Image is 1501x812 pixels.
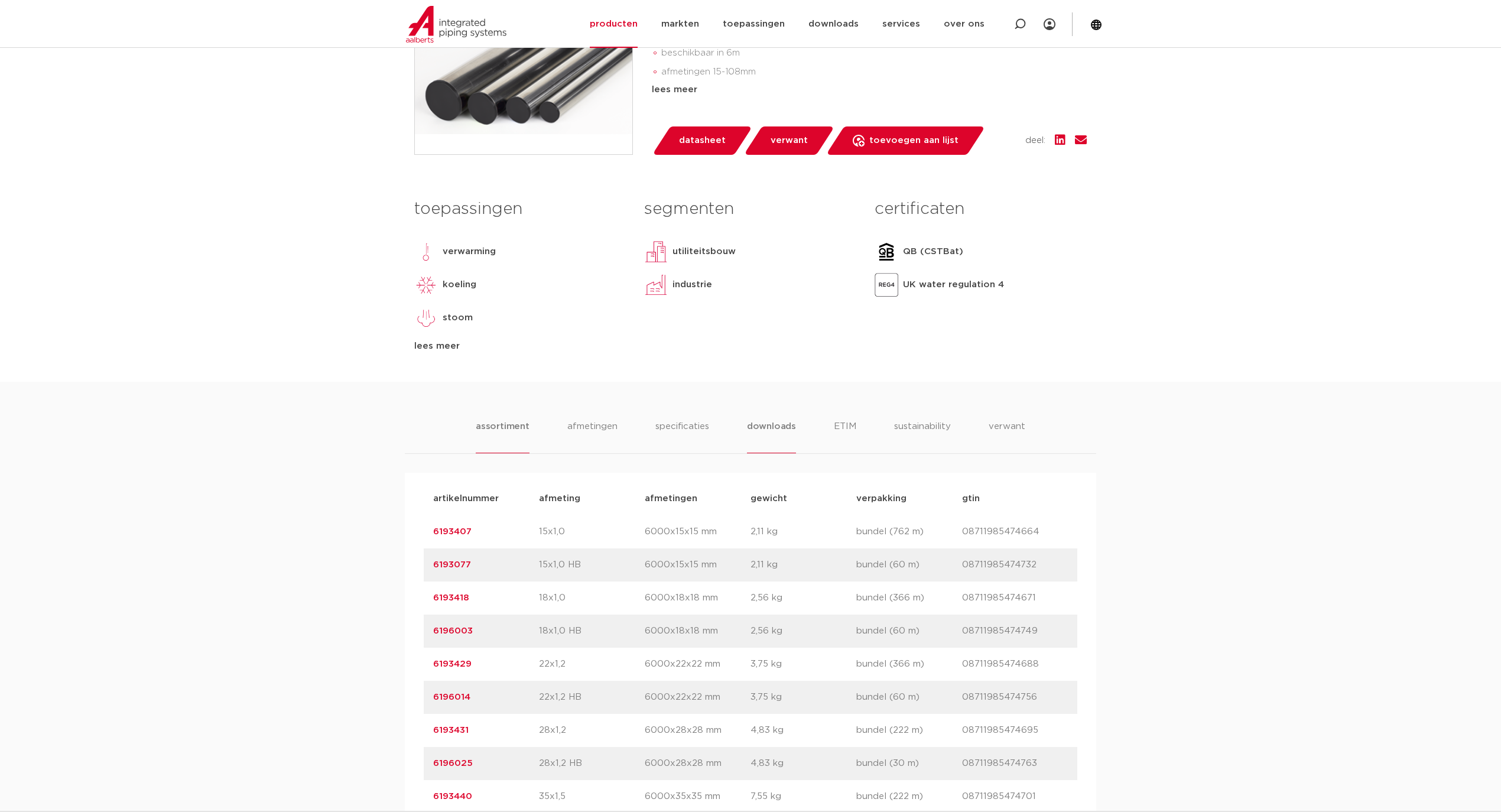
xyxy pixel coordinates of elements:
[750,790,856,804] p: 7,55 kg
[856,558,962,572] p: bundel (60 m)
[645,790,750,804] p: 6000x35x35 mm
[962,657,1068,671] p: 08711985474688
[414,197,626,221] h3: toepassingen
[433,660,472,668] a: 6193429
[644,273,668,297] img: industrie
[567,420,618,453] li: afmetingen
[856,525,962,539] p: bundel (762 m)
[750,558,856,572] p: 2,11 kg
[750,591,856,605] p: 2,56 kg
[856,790,962,804] p: bundel (222 m)
[414,273,438,297] img: koeling
[433,492,539,506] p: artikelnummer
[476,420,529,453] li: assortiment
[539,591,645,605] p: 18x1,0
[750,723,856,738] p: 4,83 kg
[443,278,476,292] p: koeling
[750,756,856,771] p: 4,83 kg
[750,690,856,704] p: 3,75 kg
[539,492,645,506] p: afmeting
[661,44,1087,63] li: beschikbaar in 6m
[672,245,736,259] p: utiliteitsbouw
[652,126,752,155] a: datasheet
[433,693,470,701] a: 6196014
[875,240,898,264] img: QB (CSTBat)
[1025,134,1045,148] span: deel:
[433,626,473,635] a: 6196003
[962,690,1068,704] p: 08711985474756
[747,420,796,453] li: downloads
[771,131,808,150] span: verwant
[645,624,750,638] p: 6000x18x18 mm
[539,624,645,638] p: 18x1,0 HB
[433,527,472,536] a: 6193407
[679,131,726,150] span: datasheet
[645,492,750,506] p: afmetingen
[856,756,962,771] p: bundel (30 m)
[644,240,668,264] img: utiliteitsbouw
[652,83,1087,97] div: lees meer
[443,311,473,325] p: stoom
[539,690,645,704] p: 22x1,2 HB
[414,306,438,330] img: stoom
[661,63,1087,82] li: afmetingen 15-108mm
[856,723,962,738] p: bundel (222 m)
[433,560,471,569] a: 6193077
[894,420,951,453] li: sustainability
[962,790,1068,804] p: 08711985474701
[645,723,750,738] p: 6000x28x28 mm
[443,245,496,259] p: verwarming
[433,792,472,801] a: 6193440
[750,657,856,671] p: 3,75 kg
[962,756,1068,771] p: 08711985474763
[433,593,469,602] a: 6193418
[433,759,473,768] a: 6196025
[645,591,750,605] p: 6000x18x18 mm
[750,525,856,539] p: 2,11 kg
[869,131,959,150] span: toevoegen aan lijst
[645,657,750,671] p: 6000x22x22 mm
[750,624,856,638] p: 2,56 kg
[645,690,750,704] p: 6000x22x22 mm
[856,591,962,605] p: bundel (366 m)
[875,273,898,297] img: UK water regulation 4
[875,197,1087,221] h3: certificaten
[962,525,1068,539] p: 08711985474664
[539,558,645,572] p: 15x1,0 HB
[962,558,1068,572] p: 08711985474732
[672,278,712,292] p: industrie
[645,558,750,572] p: 6000x15x15 mm
[645,756,750,771] p: 6000x28x28 mm
[539,756,645,771] p: 28x1,2 HB
[539,657,645,671] p: 22x1,2
[989,420,1025,453] li: verwant
[655,420,709,453] li: specificaties
[645,525,750,539] p: 6000x15x15 mm
[856,624,962,638] p: bundel (60 m)
[962,591,1068,605] p: 08711985474671
[856,690,962,704] p: bundel (60 m)
[750,492,856,506] p: gewicht
[962,624,1068,638] p: 08711985474749
[834,420,856,453] li: ETIM
[903,245,963,259] p: QB (CSTBat)
[539,790,645,804] p: 35x1,5
[414,339,626,353] div: lees meer
[644,197,856,221] h3: segmenten
[433,726,469,735] a: 6193431
[743,126,834,155] a: verwant
[962,492,1068,506] p: gtin
[856,492,962,506] p: verpakking
[539,525,645,539] p: 15x1,0
[903,278,1004,292] p: UK water regulation 4
[414,240,438,264] img: verwarming
[856,657,962,671] p: bundel (366 m)
[962,723,1068,738] p: 08711985474695
[539,723,645,738] p: 28x1,2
